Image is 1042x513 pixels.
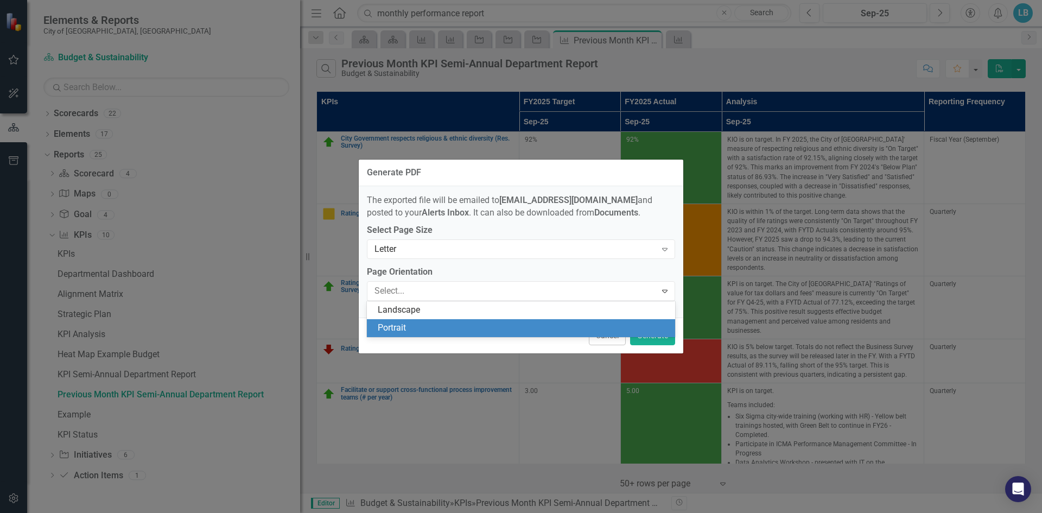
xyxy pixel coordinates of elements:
[1005,476,1031,502] div: Open Intercom Messenger
[367,168,421,178] div: Generate PDF
[422,207,469,218] strong: Alerts Inbox
[378,304,669,316] div: Landscape
[367,195,652,218] span: The exported file will be emailed to and posted to your . It can also be downloaded from .
[499,195,638,205] strong: [EMAIL_ADDRESS][DOMAIN_NAME]
[367,266,675,278] label: Page Orientation
[594,207,638,218] strong: Documents
[378,322,669,334] div: Portrait
[374,243,656,256] div: Letter
[367,224,675,237] label: Select Page Size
